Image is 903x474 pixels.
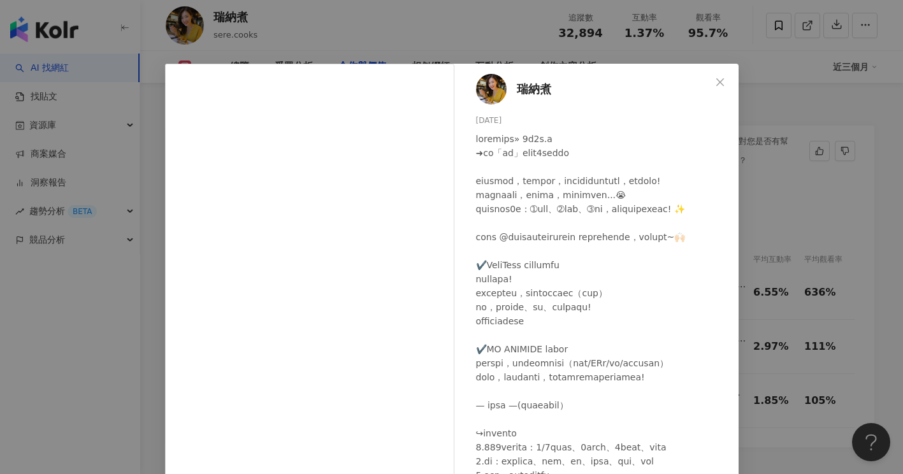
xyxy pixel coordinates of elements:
[476,74,507,104] img: KOL Avatar
[707,69,733,95] button: Close
[517,80,551,98] span: 瑞納煮
[476,115,728,127] div: [DATE]
[715,77,725,87] span: close
[476,74,711,104] a: KOL Avatar瑞納煮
